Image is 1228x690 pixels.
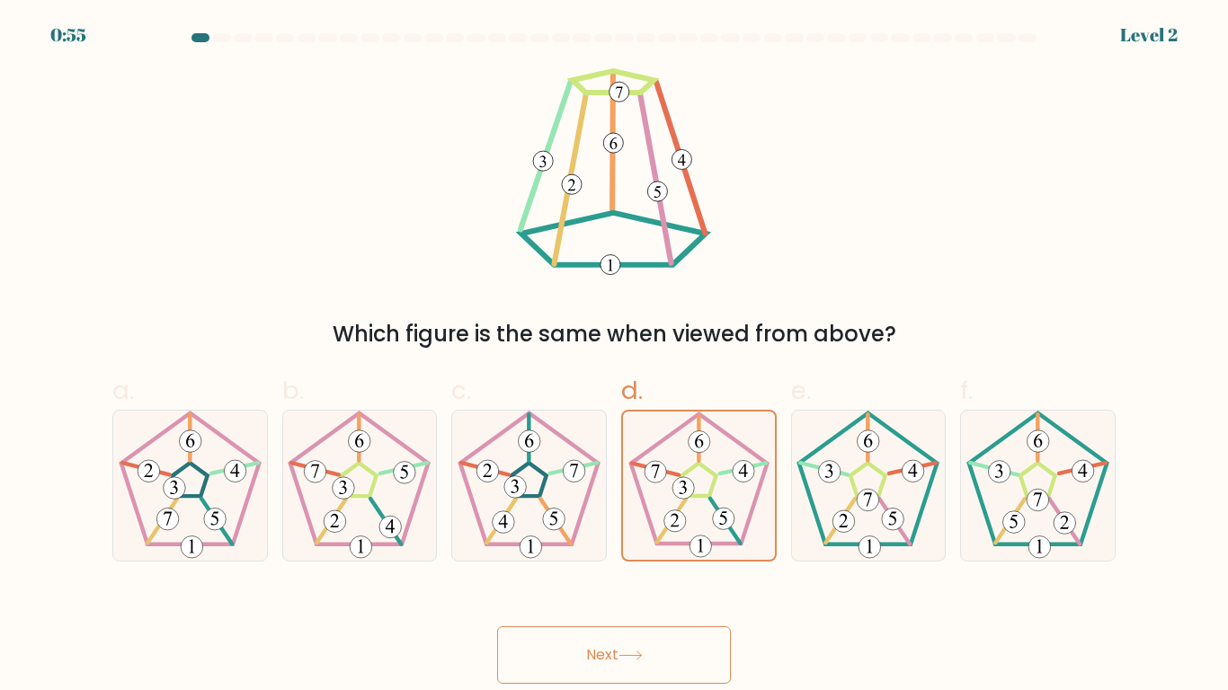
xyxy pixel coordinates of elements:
span: f. [960,373,973,408]
span: e. [791,373,811,408]
span: b. [282,373,304,408]
span: d. [621,373,643,408]
button: Next [497,626,731,684]
div: Level 2 [1120,22,1178,49]
div: Which figure is the same when viewed from above? [123,318,1105,350]
div: 0:55 [50,22,86,49]
span: a. [112,373,134,408]
span: c. [451,373,471,408]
